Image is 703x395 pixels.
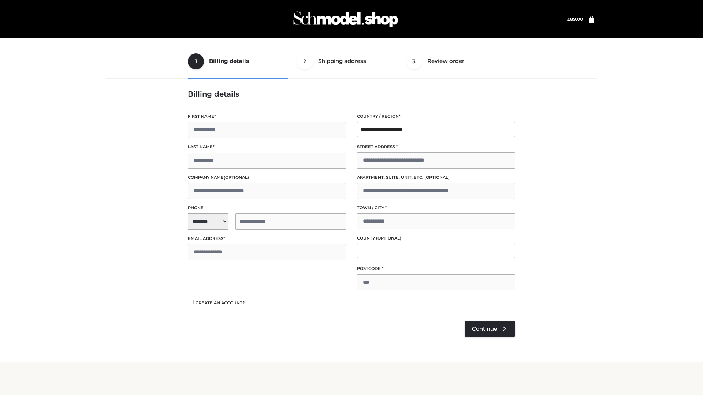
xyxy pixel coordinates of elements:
[188,143,346,150] label: Last name
[188,300,194,304] input: Create an account?
[188,204,346,211] label: Phone
[424,175,450,180] span: (optional)
[357,265,515,272] label: Postcode
[357,204,515,211] label: Town / City
[567,16,583,22] bdi: 89.00
[188,235,346,242] label: Email address
[224,175,249,180] span: (optional)
[567,16,583,22] a: £89.00
[472,326,497,332] span: Continue
[291,5,401,34] img: Schmodel Admin 964
[357,143,515,150] label: Street address
[357,235,515,242] label: County
[188,90,515,98] h3: Billing details
[357,113,515,120] label: Country / Region
[465,321,515,337] a: Continue
[196,300,245,305] span: Create an account?
[188,113,346,120] label: First name
[357,174,515,181] label: Apartment, suite, unit, etc.
[188,174,346,181] label: Company name
[376,236,401,241] span: (optional)
[567,16,570,22] span: £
